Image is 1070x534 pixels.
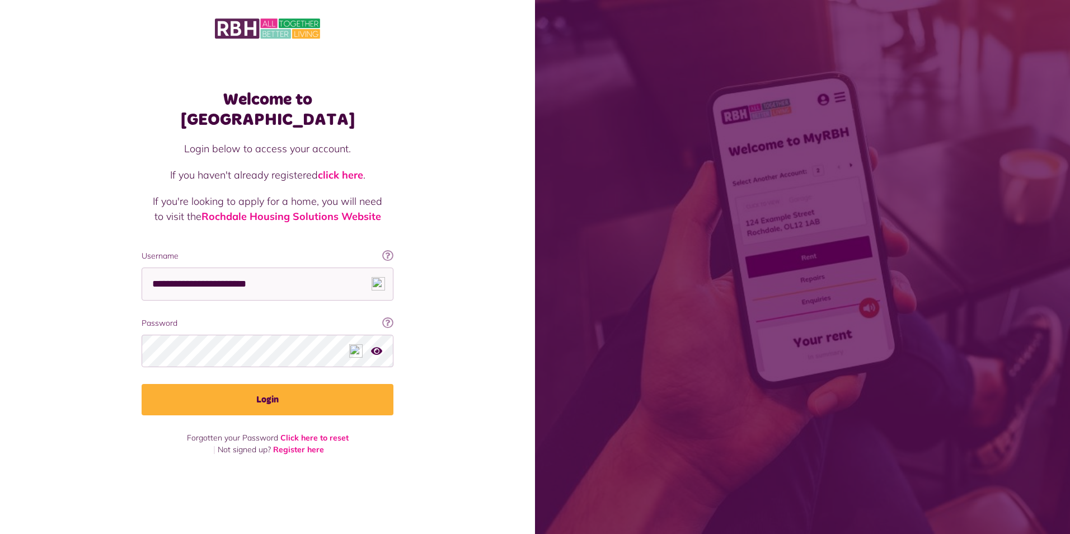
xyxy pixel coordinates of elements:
[153,141,382,156] p: Login below to access your account.
[273,444,324,455] a: Register here
[318,168,363,181] a: click here
[142,384,393,415] button: Login
[187,433,278,443] span: Forgotten your Password
[349,344,363,358] img: npw-badge-icon-locked.svg
[201,210,381,223] a: Rochdale Housing Solutions Website
[153,194,382,224] p: If you're looking to apply for a home, you will need to visit the
[142,90,393,130] h1: Welcome to [GEOGRAPHIC_DATA]
[218,444,271,455] span: Not signed up?
[215,17,320,40] img: MyRBH
[372,277,385,291] img: npw-badge-icon-locked.svg
[153,167,382,182] p: If you haven't already registered .
[142,317,393,329] label: Password
[142,250,393,262] label: Username
[280,433,349,443] a: Click here to reset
